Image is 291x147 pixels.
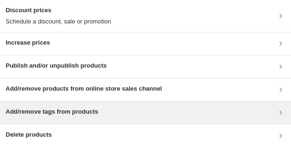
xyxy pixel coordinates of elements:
[6,6,111,15] h3: Discount prices
[6,61,107,70] h3: Publish and/or unpublish products
[6,38,50,47] h3: Increase prices
[6,130,52,139] h3: Delete products
[6,17,111,26] p: Schedule a discount, sale or promotion
[6,84,162,93] h3: Add/remove products from online store sales channel
[6,107,98,116] h3: Add/remove tags from products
